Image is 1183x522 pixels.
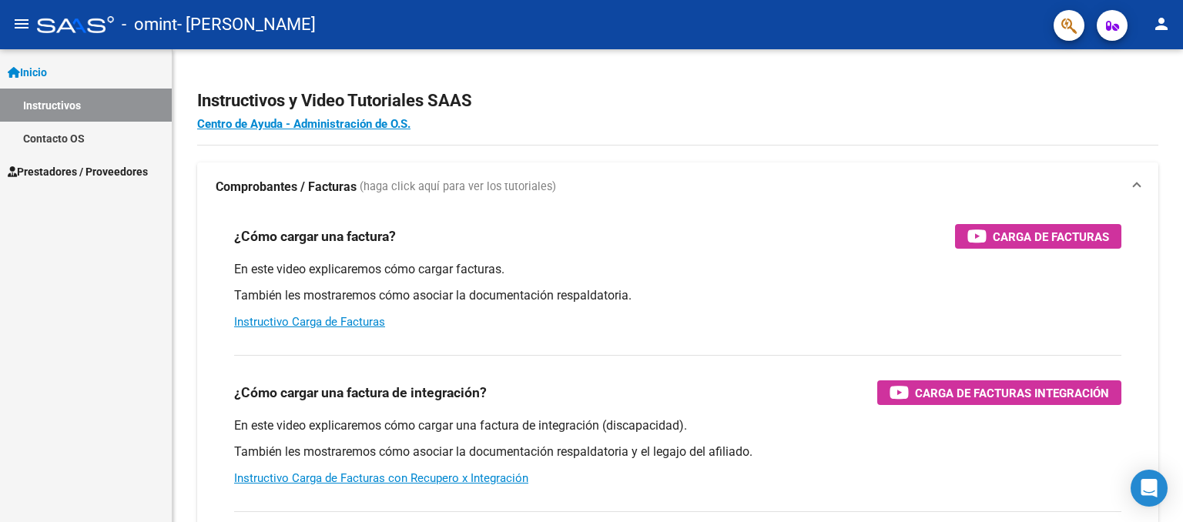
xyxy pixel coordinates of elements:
h3: ¿Cómo cargar una factura? [234,226,396,247]
span: Inicio [8,64,47,81]
p: También les mostraremos cómo asociar la documentación respaldatoria. [234,287,1121,304]
a: Centro de Ayuda - Administración de O.S. [197,117,411,131]
p: En este video explicaremos cómo cargar facturas. [234,261,1121,278]
a: Instructivo Carga de Facturas [234,315,385,329]
button: Carga de Facturas [955,224,1121,249]
h3: ¿Cómo cargar una factura de integración? [234,382,487,403]
button: Carga de Facturas Integración [877,380,1121,405]
span: Prestadores / Proveedores [8,163,148,180]
span: - [PERSON_NAME] [177,8,316,42]
mat-icon: menu [12,15,31,33]
p: En este video explicaremos cómo cargar una factura de integración (discapacidad). [234,417,1121,434]
span: Carga de Facturas [993,227,1109,246]
mat-expansion-panel-header: Comprobantes / Facturas (haga click aquí para ver los tutoriales) [197,162,1158,212]
span: Carga de Facturas Integración [915,383,1109,403]
strong: Comprobantes / Facturas [216,179,357,196]
div: Open Intercom Messenger [1131,470,1168,507]
span: (haga click aquí para ver los tutoriales) [360,179,556,196]
h2: Instructivos y Video Tutoriales SAAS [197,86,1158,115]
span: - omint [122,8,177,42]
p: También les mostraremos cómo asociar la documentación respaldatoria y el legajo del afiliado. [234,443,1121,460]
mat-icon: person [1152,15,1171,33]
a: Instructivo Carga de Facturas con Recupero x Integración [234,471,528,485]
